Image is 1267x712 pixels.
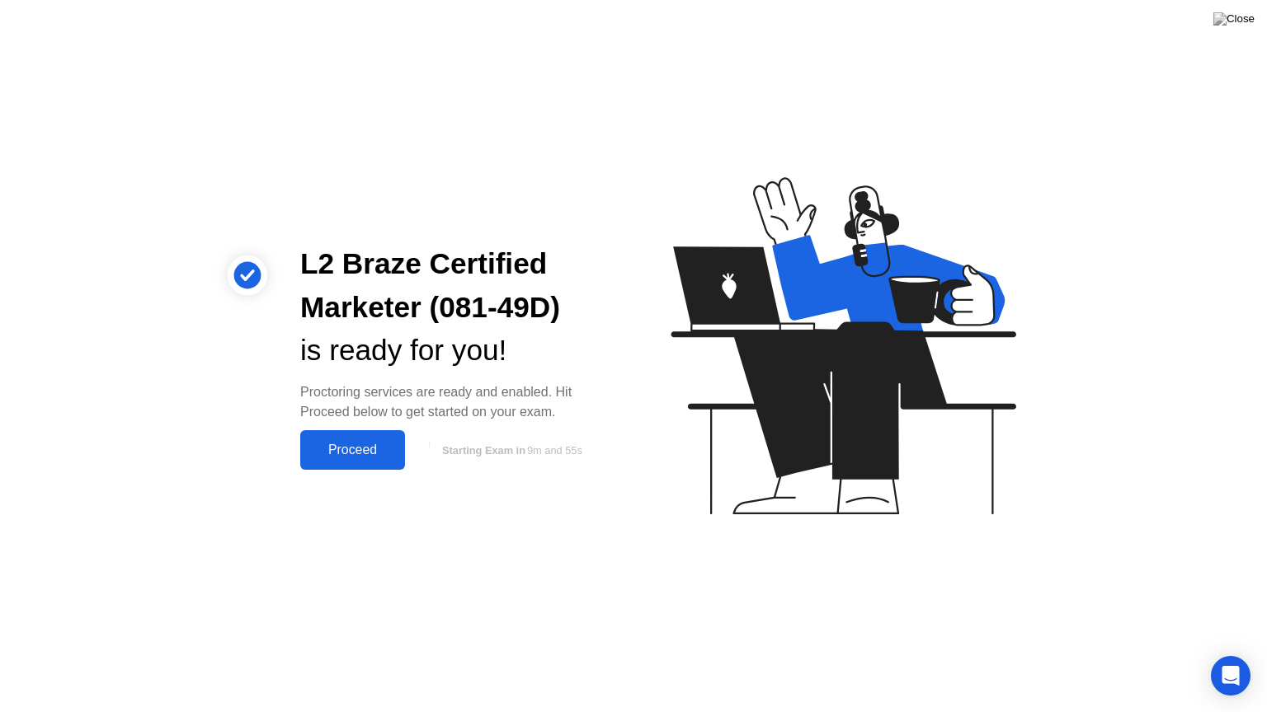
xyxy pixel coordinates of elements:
[300,329,607,372] div: is ready for you!
[300,382,607,422] div: Proctoring services are ready and enabled. Hit Proceed below to get started on your exam.
[300,242,607,330] div: L2 Braze Certified Marketer (081-49D)
[413,434,607,466] button: Starting Exam in9m and 55s
[1211,656,1251,696] div: Open Intercom Messenger
[300,430,405,470] button: Proceed
[1213,12,1255,26] img: Close
[305,443,400,457] div: Proceed
[527,444,582,457] span: 9m and 55s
